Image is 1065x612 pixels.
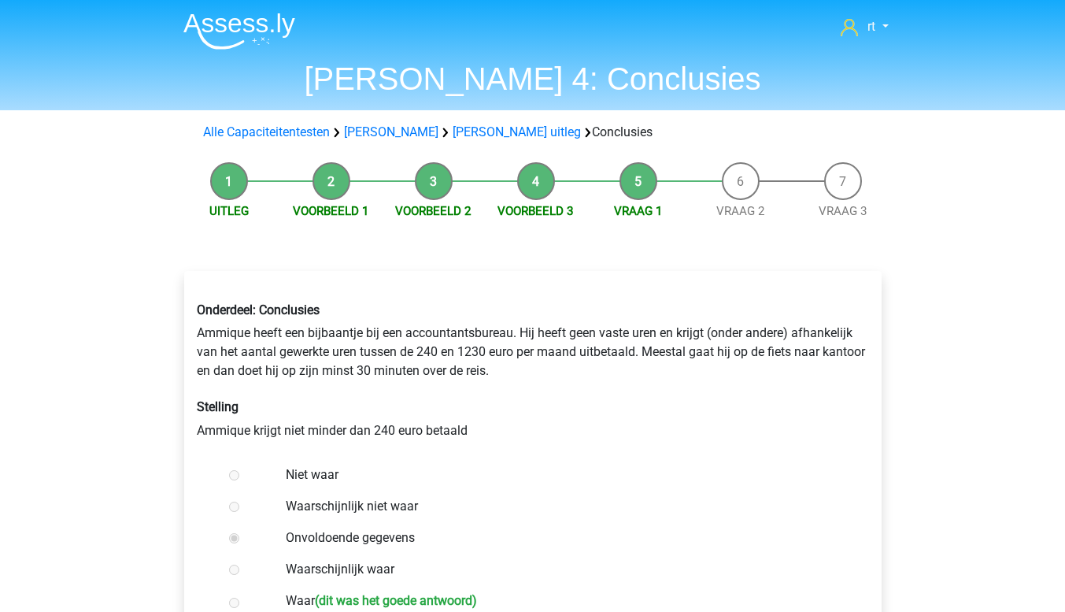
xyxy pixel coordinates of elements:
a: Vraag 3 [819,204,867,218]
a: rt [834,17,894,36]
label: Waarschijnlijk waar [286,560,830,579]
a: Voorbeeld 3 [497,204,574,218]
h6: (dit was het goede antwoord) [315,593,477,608]
h1: [PERSON_NAME] 4: Conclusies [171,60,895,98]
a: Voorbeeld 2 [395,204,471,218]
a: [PERSON_NAME] uitleg [453,124,581,139]
h6: Stelling [197,399,869,414]
a: Voorbeeld 1 [293,204,369,218]
div: Ammique heeft een bijbaantje bij een accountantsbureau. Hij heeft geen vaste uren en krijgt (onde... [185,290,881,452]
a: Vraag 2 [716,204,765,218]
div: Conclusies [197,123,869,142]
label: Niet waar [286,465,830,484]
a: Alle Capaciteitentesten [203,124,330,139]
h6: Onderdeel: Conclusies [197,302,869,317]
a: Vraag 1 [614,204,663,218]
label: Waarschijnlijk niet waar [286,497,830,516]
span: rt [867,19,875,34]
a: [PERSON_NAME] [344,124,438,139]
img: Assessly [183,13,295,50]
a: Uitleg [209,204,249,218]
label: Onvoldoende gegevens [286,529,830,547]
